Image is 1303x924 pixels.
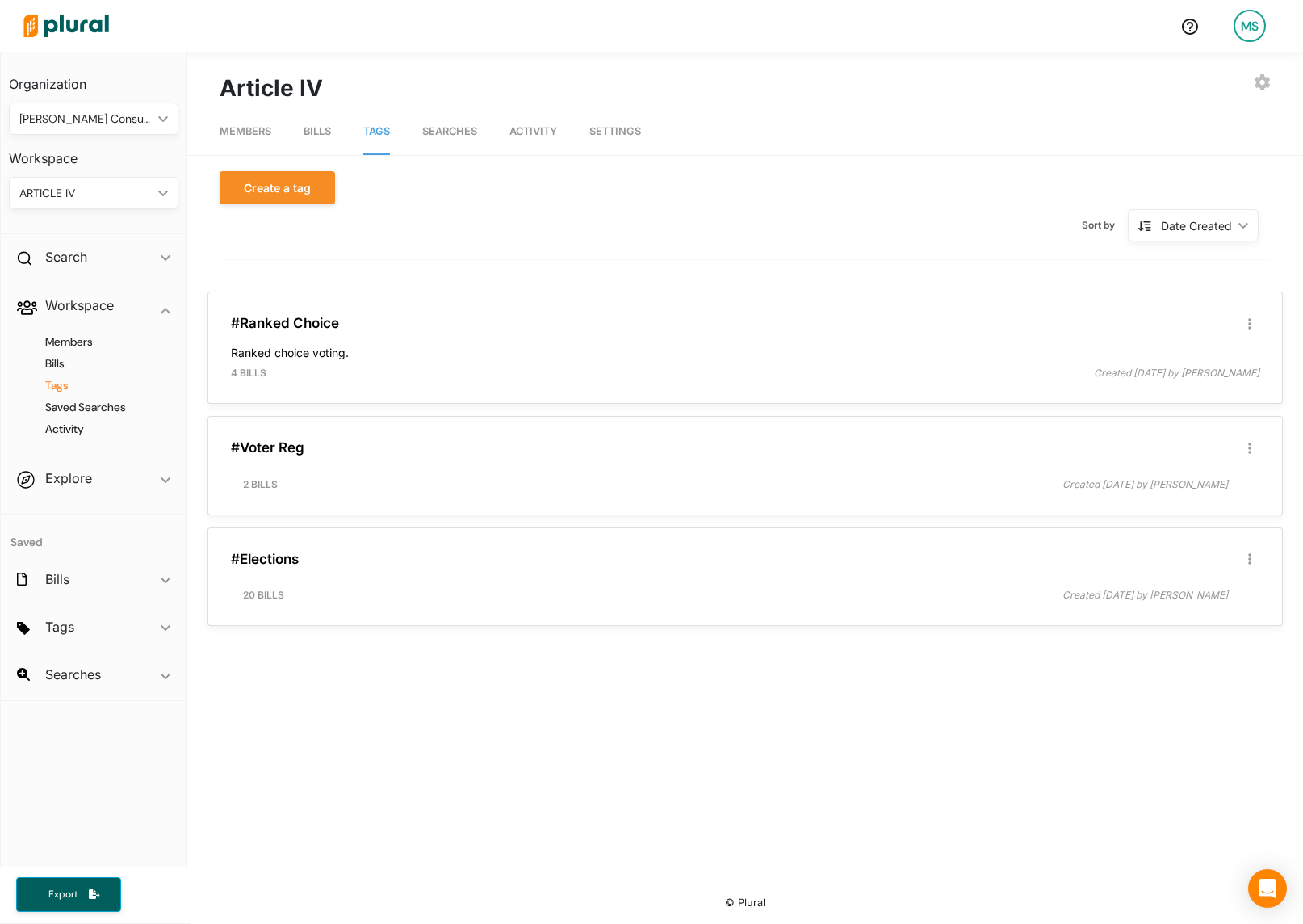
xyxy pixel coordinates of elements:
[304,125,331,137] span: Bills
[1221,3,1279,48] a: MS
[45,570,69,588] h2: Bills
[220,125,271,137] span: Members
[1,514,186,554] h4: Saved
[220,171,335,204] button: Create a tag
[725,897,765,909] small: © Plural
[589,125,641,137] span: Settings
[45,469,92,487] h2: Explore
[509,109,557,155] a: Activity
[25,356,170,372] a: Bills
[9,135,178,170] h3: Workspace
[220,71,323,105] h1: Article IV
[37,888,89,901] span: Export
[45,296,114,314] h2: Workspace
[1161,217,1232,234] div: Date Created
[25,422,170,437] a: Activity
[231,588,735,603] div: 20 bills
[231,439,304,456] a: #Voter Reg
[220,109,271,155] a: Members
[25,378,170,393] a: Tags
[231,551,299,567] a: #Elections
[422,109,477,155] a: Searches
[363,109,390,155] a: Tags
[304,109,331,155] a: Bills
[745,366,1272,380] div: Created [DATE] by [PERSON_NAME]
[509,125,557,137] span: Activity
[219,366,745,380] div: 4 bills
[735,477,1240,492] div: Created [DATE] by [PERSON_NAME]
[19,111,152,128] div: [PERSON_NAME] Consulting
[1082,218,1128,233] span: Sort by
[589,109,641,155] a: Settings
[231,315,339,331] a: #Ranked Choice
[422,125,477,137] span: Searches
[231,477,735,492] div: 2 bills
[363,125,390,137] span: Tags
[735,588,1240,603] div: Created [DATE] by [PERSON_NAME]
[231,338,1259,360] h4: Ranked choice voting.
[9,61,178,96] h3: Organization
[25,334,170,350] a: Members
[45,618,74,636] h2: Tags
[45,248,87,266] h2: Search
[1248,869,1287,908] div: Open Intercom Messenger
[25,400,170,415] a: Saved Searches
[1234,10,1266,42] div: MS
[45,666,101,683] h2: Searches
[19,185,152,202] div: ARTICLE IV
[16,877,121,912] button: Export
